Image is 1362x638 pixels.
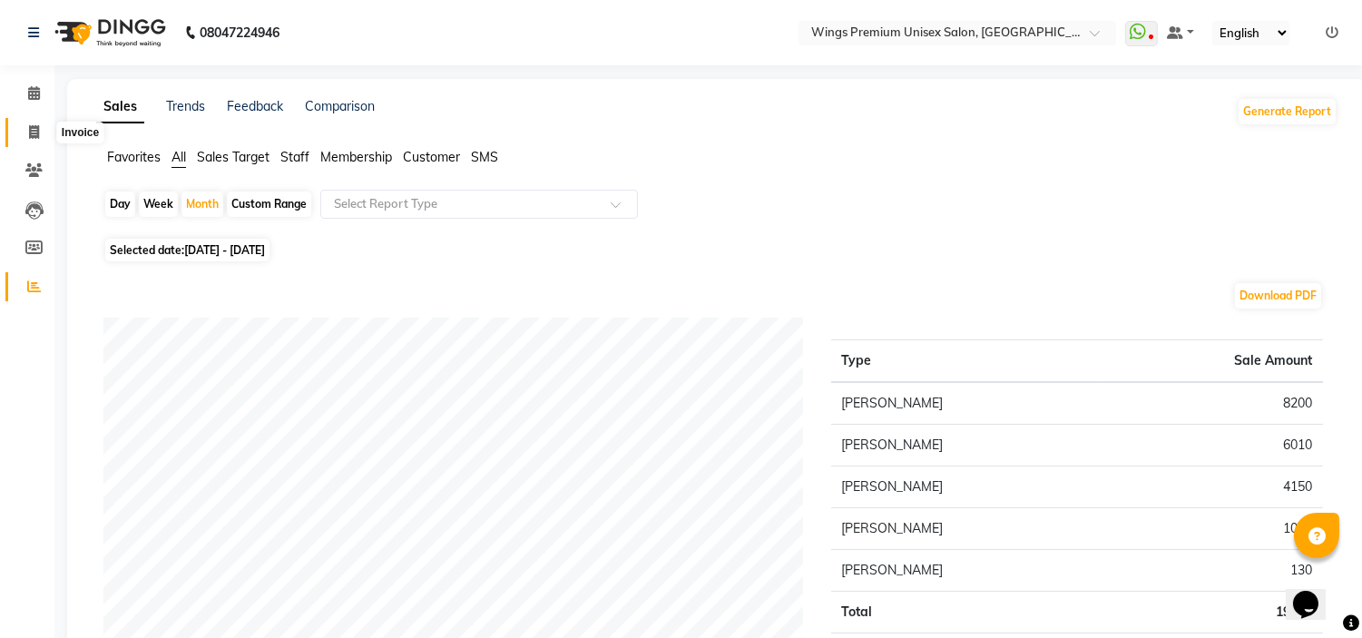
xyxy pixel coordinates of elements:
[1102,508,1323,550] td: 1000
[831,550,1103,592] td: [PERSON_NAME]
[1102,382,1323,425] td: 8200
[1286,565,1344,620] iframe: chat widget
[200,7,279,58] b: 08047224946
[46,7,171,58] img: logo
[831,340,1103,383] th: Type
[1102,550,1323,592] td: 130
[1102,592,1323,633] td: 19490
[227,98,283,114] a: Feedback
[1239,99,1336,124] button: Generate Report
[57,122,103,143] div: Invoice
[831,466,1103,508] td: [PERSON_NAME]
[171,149,186,165] span: All
[403,149,460,165] span: Customer
[1102,425,1323,466] td: 6010
[105,239,269,261] span: Selected date:
[280,149,309,165] span: Staff
[831,592,1103,633] td: Total
[831,382,1103,425] td: [PERSON_NAME]
[831,508,1103,550] td: [PERSON_NAME]
[305,98,375,114] a: Comparison
[96,91,144,123] a: Sales
[831,425,1103,466] td: [PERSON_NAME]
[166,98,205,114] a: Trends
[107,149,161,165] span: Favorites
[105,191,135,217] div: Day
[1102,340,1323,383] th: Sale Amount
[471,149,498,165] span: SMS
[1235,283,1321,309] button: Download PDF
[181,191,223,217] div: Month
[184,243,265,257] span: [DATE] - [DATE]
[227,191,311,217] div: Custom Range
[320,149,392,165] span: Membership
[139,191,178,217] div: Week
[1102,466,1323,508] td: 4150
[197,149,269,165] span: Sales Target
